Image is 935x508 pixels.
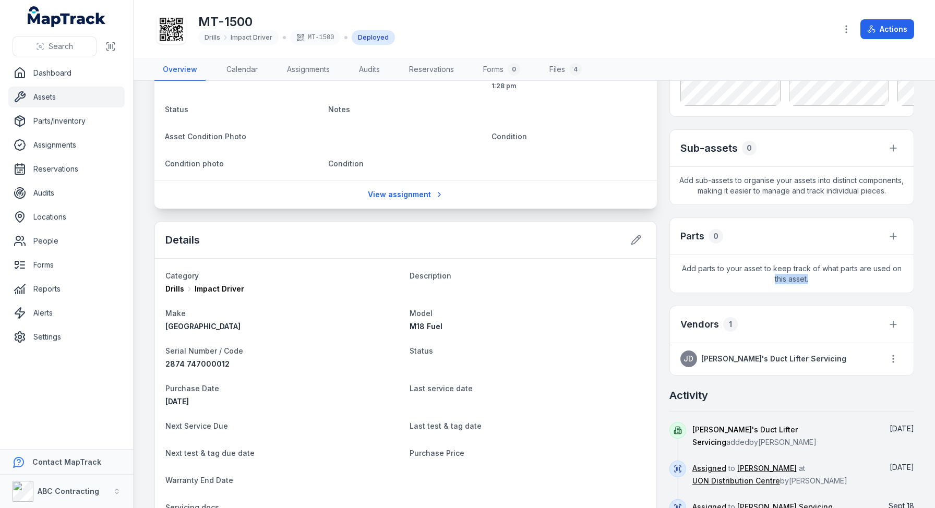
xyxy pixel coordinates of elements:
[165,159,224,168] span: Condition photo
[410,449,464,457] span: Purchase Price
[680,317,719,332] h3: Vendors
[165,359,230,368] span: 2874 747000012
[38,487,99,495] strong: ABC Contracting
[165,233,200,247] h2: Details
[669,388,708,403] h2: Activity
[165,271,199,280] span: Category
[8,255,125,275] a: Forms
[198,14,395,30] h1: MT-1500
[165,284,184,294] span: Drills
[165,449,255,457] span: Next test & tag due date
[165,397,189,406] span: [DATE]
[410,384,473,393] span: Last service date
[361,185,450,204] a: View assignment
[569,63,582,76] div: 4
[410,271,451,280] span: Description
[410,309,433,318] span: Model
[692,476,780,486] a: UON Distribution Centre
[890,463,914,471] span: [DATE]
[709,229,723,244] div: 0
[165,384,219,393] span: Purchase Date
[8,111,125,131] a: Parts/Inventory
[680,350,873,367] a: JD[PERSON_NAME]'s Duct Lifter Servicing
[165,421,228,430] span: Next Service Due
[410,322,442,331] span: M18 Fuel
[508,63,520,76] div: 0
[49,41,73,52] span: Search
[195,284,244,294] span: Impact Driver
[8,207,125,227] a: Locations
[32,457,101,466] strong: Contact MapTrack
[541,59,590,81] a: Files4
[351,59,388,81] a: Audits
[290,30,340,45] div: MT-1500
[492,132,527,141] span: Condition
[401,59,462,81] a: Reservations
[165,132,246,141] span: Asset Condition Photo
[692,425,798,446] span: [PERSON_NAME]'s Duct Lifter Servicing
[165,346,243,355] span: Serial Number / Code
[890,463,914,471] time: 19/09/2025, 1:28:01 pm
[165,476,233,485] span: Warranty End Date
[692,425,817,446] span: added by [PERSON_NAME]
[8,279,125,299] a: Reports
[742,141,757,155] div: 0
[8,231,125,251] a: People
[860,19,914,39] button: Actions
[165,309,186,318] span: Make
[680,229,704,244] h3: Parts
[28,6,106,27] a: MapTrack
[890,424,914,433] span: [DATE]
[165,397,189,406] time: 18/09/2025, 2:00:00 am
[352,30,395,45] div: Deployed
[154,59,206,81] a: Overview
[670,255,914,293] span: Add parts to your asset to keep track of what parts are used on this asset.
[328,105,350,114] span: Notes
[723,317,738,332] div: 1
[475,59,529,81] a: Forms0
[218,59,266,81] a: Calendar
[8,135,125,155] a: Assignments
[670,167,914,204] span: Add sub-assets to organise your assets into distinct components, making it easier to manage and t...
[13,37,97,56] button: Search
[279,59,338,81] a: Assignments
[692,464,847,485] span: to at by [PERSON_NAME]
[205,33,220,42] span: Drills
[328,159,364,168] span: Condition
[8,326,125,347] a: Settings
[8,303,125,323] a: Alerts
[684,354,693,364] span: JD
[8,183,125,203] a: Audits
[492,82,646,90] span: 1:28 pm
[680,141,738,155] h2: Sub-assets
[165,322,241,331] span: [GEOGRAPHIC_DATA]
[692,463,726,474] a: Assigned
[737,463,797,474] a: [PERSON_NAME]
[410,421,482,430] span: Last test & tag date
[231,33,272,42] span: Impact Driver
[701,354,846,364] strong: [PERSON_NAME]'s Duct Lifter Servicing
[492,71,646,90] time: 19/09/2025, 1:28:01 pm
[410,346,433,355] span: Status
[8,159,125,179] a: Reservations
[890,424,914,433] time: 29/09/2025, 11:15:31 am
[8,63,125,83] a: Dashboard
[165,105,188,114] span: Status
[8,87,125,107] a: Assets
